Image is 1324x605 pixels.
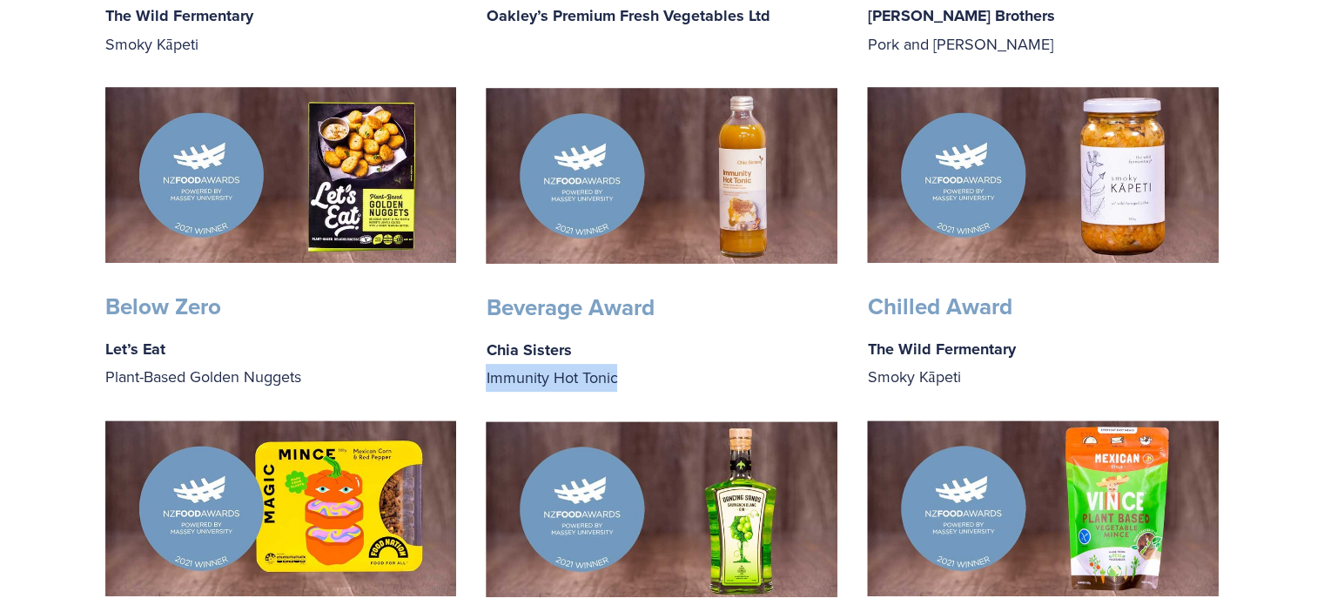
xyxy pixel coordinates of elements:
strong: Chilled Award [867,290,1011,323]
strong: The Wild Fermentary [105,4,253,27]
strong: Beverage Award [486,291,654,324]
strong: Oakley’s Premium Fresh Vegetables Ltd [486,4,770,27]
strong: [PERSON_NAME] Brothers [867,4,1054,27]
p: Smoky Kāpeti [867,335,1219,391]
strong: Below Zero [105,290,221,323]
p: Plant-Based Golden Nuggets [105,335,457,391]
strong: Let’s Eat [105,338,165,360]
p: Pork and [PERSON_NAME] [867,2,1219,57]
p: Smoky Kāpeti [105,2,457,57]
strong: The Wild Fermentary [867,338,1015,360]
p: Immunity Hot Tonic [486,336,837,392]
strong: Chia Sisters [486,339,571,361]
